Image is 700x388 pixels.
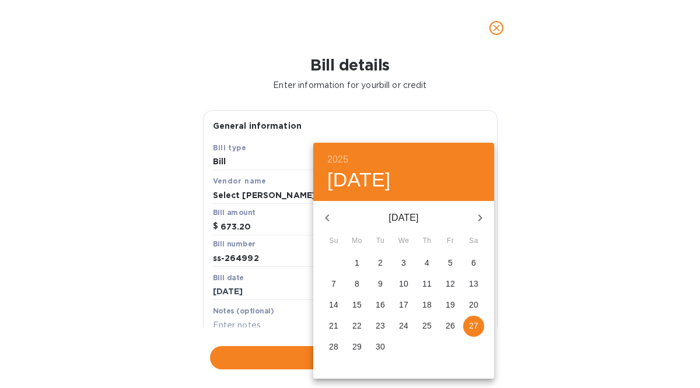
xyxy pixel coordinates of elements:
p: 28 [329,341,338,352]
button: 25 [416,316,437,337]
p: 8 [355,278,359,290]
p: 18 [422,299,432,311]
p: 12 [446,278,455,290]
button: 8 [346,274,367,295]
button: 22 [346,316,367,337]
button: 10 [393,274,414,295]
button: 27 [463,316,484,337]
p: 29 [352,341,362,352]
p: 14 [329,299,338,311]
button: 24 [393,316,414,337]
p: 25 [422,320,432,331]
button: 18 [416,295,437,316]
button: [DATE] [327,168,391,192]
p: 21 [329,320,338,331]
p: 17 [399,299,408,311]
span: Fr [440,235,461,247]
button: 28 [323,337,344,358]
p: 5 [448,257,453,269]
p: 30 [376,341,385,352]
button: 6 [463,253,484,274]
p: 27 [469,320,478,331]
p: 15 [352,299,362,311]
span: Su [323,235,344,247]
button: 26 [440,316,461,337]
p: 3 [401,257,406,269]
p: 13 [469,278,478,290]
button: 1 [346,253,367,274]
p: 24 [399,320,408,331]
p: 16 [376,299,385,311]
button: 15 [346,295,367,316]
p: 11 [422,278,432,290]
span: Mo [346,235,367,247]
p: 22 [352,320,362,331]
button: 30 [370,337,391,358]
p: 10 [399,278,408,290]
button: 3 [393,253,414,274]
p: 1 [355,257,359,269]
button: 17 [393,295,414,316]
p: 9 [378,278,383,290]
p: [DATE] [341,211,466,225]
span: We [393,235,414,247]
button: 13 [463,274,484,295]
button: 4 [416,253,437,274]
p: 6 [471,257,476,269]
button: 23 [370,316,391,337]
span: Tu [370,235,391,247]
span: Sa [463,235,484,247]
button: 2025 [327,151,348,168]
button: 20 [463,295,484,316]
button: 2 [370,253,391,274]
button: 19 [440,295,461,316]
button: 12 [440,274,461,295]
p: 2 [378,257,383,269]
p: 19 [446,299,455,311]
button: 5 [440,253,461,274]
button: 16 [370,295,391,316]
button: 21 [323,316,344,337]
p: 7 [331,278,336,290]
button: 11 [416,274,437,295]
p: 23 [376,320,385,331]
p: 26 [446,320,455,331]
button: 29 [346,337,367,358]
button: 7 [323,274,344,295]
span: Th [416,235,437,247]
p: 20 [469,299,478,311]
button: 14 [323,295,344,316]
button: 9 [370,274,391,295]
p: 4 [425,257,429,269]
